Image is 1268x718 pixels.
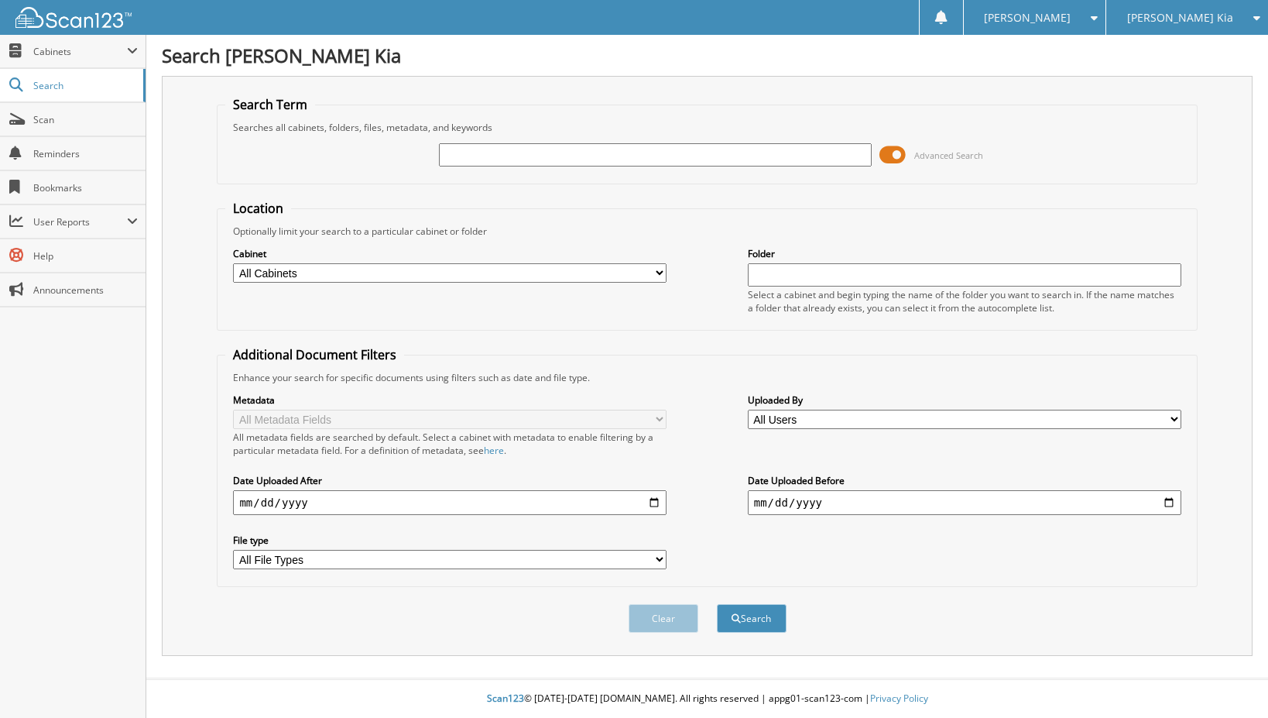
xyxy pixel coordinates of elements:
div: Select a cabinet and begin typing the name of the folder you want to search in. If the name match... [748,288,1181,314]
span: [PERSON_NAME] Kia [1127,13,1233,22]
span: [PERSON_NAME] [984,13,1071,22]
h1: Search [PERSON_NAME] Kia [162,43,1253,68]
input: end [748,490,1181,515]
span: User Reports [33,215,127,228]
span: Help [33,249,138,263]
span: Bookmarks [33,181,138,194]
span: Announcements [33,283,138,297]
a: here [484,444,504,457]
label: Date Uploaded After [233,474,667,487]
span: Advanced Search [914,149,983,161]
label: Date Uploaded Before [748,474,1181,487]
div: Enhance your search for specific documents using filters such as date and file type. [225,371,1188,384]
legend: Search Term [225,96,315,113]
img: scan123-logo-white.svg [15,7,132,28]
span: Scan123 [487,692,524,705]
legend: Location [225,200,291,217]
label: Folder [748,247,1181,260]
div: Optionally limit your search to a particular cabinet or folder [225,225,1188,238]
div: © [DATE]-[DATE] [DOMAIN_NAME]. All rights reserved | appg01-scan123-com | [146,680,1268,718]
span: Reminders [33,147,138,160]
button: Clear [629,604,698,633]
div: Searches all cabinets, folders, files, metadata, and keywords [225,121,1188,134]
input: start [233,490,667,515]
label: Metadata [233,393,667,407]
label: File type [233,534,667,547]
button: Search [717,604,787,633]
a: Privacy Policy [870,692,928,705]
span: Search [33,79,135,92]
span: Scan [33,113,138,126]
legend: Additional Document Filters [225,346,404,363]
label: Cabinet [233,247,667,260]
label: Uploaded By [748,393,1181,407]
div: All metadata fields are searched by default. Select a cabinet with metadata to enable filtering b... [233,431,667,457]
span: Cabinets [33,45,127,58]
